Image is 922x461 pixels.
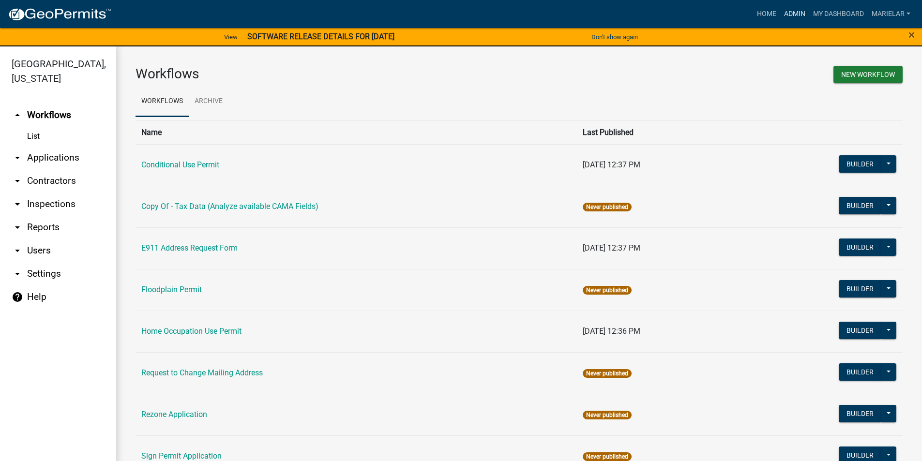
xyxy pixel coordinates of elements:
[839,322,881,339] button: Builder
[583,327,640,336] span: [DATE] 12:36 PM
[141,285,202,294] a: Floodplain Permit
[583,203,632,211] span: Never published
[577,120,739,144] th: Last Published
[12,222,23,233] i: arrow_drop_down
[141,451,222,461] a: Sign Permit Application
[583,243,640,253] span: [DATE] 12:37 PM
[809,5,868,23] a: My Dashboard
[141,160,219,169] a: Conditional Use Permit
[833,66,903,83] button: New Workflow
[136,120,577,144] th: Name
[839,363,881,381] button: Builder
[583,369,632,378] span: Never published
[12,175,23,187] i: arrow_drop_down
[583,286,632,295] span: Never published
[141,368,263,377] a: Request to Change Mailing Address
[136,86,189,117] a: Workflows
[141,202,318,211] a: Copy Of - Tax Data (Analyze available CAMA Fields)
[908,28,915,42] span: ×
[141,243,238,253] a: E911 Address Request Form
[839,155,881,173] button: Builder
[780,5,809,23] a: Admin
[12,291,23,303] i: help
[839,197,881,214] button: Builder
[908,29,915,41] button: Close
[583,411,632,419] span: Never published
[136,66,512,82] h3: Workflows
[141,327,242,336] a: Home Occupation Use Permit
[12,198,23,210] i: arrow_drop_down
[839,280,881,297] button: Builder
[583,452,632,461] span: Never published
[12,268,23,280] i: arrow_drop_down
[868,5,914,23] a: marielar
[12,109,23,121] i: arrow_drop_up
[12,245,23,256] i: arrow_drop_down
[839,405,881,422] button: Builder
[583,160,640,169] span: [DATE] 12:37 PM
[839,238,881,256] button: Builder
[12,152,23,164] i: arrow_drop_down
[588,29,642,45] button: Don't show again
[220,29,242,45] a: View
[753,5,780,23] a: Home
[141,410,207,419] a: Rezone Application
[247,32,394,41] strong: SOFTWARE RELEASE DETAILS FOR [DATE]
[189,86,228,117] a: Archive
